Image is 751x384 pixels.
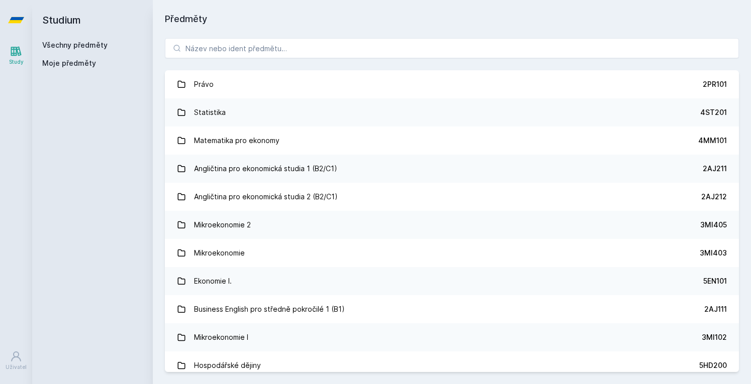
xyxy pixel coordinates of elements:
[194,243,245,263] div: Mikroekonomie
[702,332,727,342] div: 3MI102
[703,79,727,89] div: 2PR101
[194,327,248,347] div: Mikroekonomie I
[165,38,739,58] input: Název nebo ident předmětu…
[165,126,739,155] a: Matematika pro ekonomy 4MM101
[194,131,279,151] div: Matematika pro ekonomy
[194,299,345,319] div: Business English pro středně pokročilé 1 (B1)
[194,159,337,179] div: Angličtina pro ekonomická studia 1 (B2/C1)
[165,323,739,351] a: Mikroekonomie I 3MI102
[42,58,96,68] span: Moje předměty
[165,70,739,98] a: Právo 2PR101
[165,295,739,323] a: Business English pro středně pokročilé 1 (B1) 2AJ111
[165,155,739,183] a: Angličtina pro ekonomická studia 1 (B2/C1) 2AJ211
[165,98,739,126] a: Statistika 4ST201
[165,267,739,295] a: Ekonomie I. 5EN101
[704,304,727,314] div: 2AJ111
[165,239,739,267] a: Mikroekonomie 3MI403
[9,58,24,66] div: Study
[703,276,727,286] div: 5EN101
[194,187,338,207] div: Angličtina pro ekonomická studia 2 (B2/C1)
[698,136,727,146] div: 4MM101
[165,183,739,211] a: Angličtina pro ekonomická studia 2 (B2/C1) 2AJ212
[165,12,739,26] h1: Předměty
[194,215,251,235] div: Mikroekonomie 2
[2,345,30,376] a: Uživatel
[701,192,727,202] div: 2AJ212
[700,107,727,117] div: 4ST201
[165,211,739,239] a: Mikroekonomie 2 3MI405
[194,271,232,291] div: Ekonomie I.
[6,363,27,371] div: Uživatel
[700,220,727,230] div: 3MI405
[194,355,261,375] div: Hospodářské dějiny
[699,360,727,370] div: 5HD200
[194,102,226,122] div: Statistika
[700,248,727,258] div: 3MI403
[703,164,727,174] div: 2AJ211
[194,74,214,94] div: Právo
[42,41,108,49] a: Všechny předměty
[2,40,30,71] a: Study
[165,351,739,379] a: Hospodářské dějiny 5HD200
